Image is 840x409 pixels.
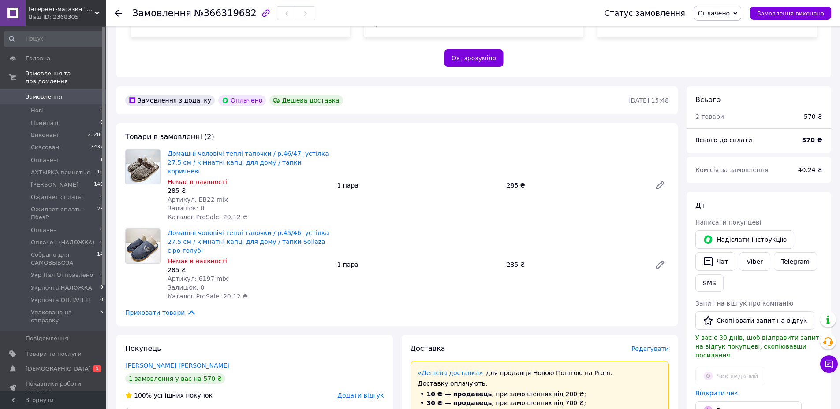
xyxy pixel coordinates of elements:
input: Пошук [4,31,104,47]
span: 1 [100,156,103,164]
span: Дії [695,201,705,210]
span: 100% [134,392,152,399]
span: Показники роботи компанії [26,380,82,396]
span: Немає в наявності [168,258,227,265]
span: Інтернет-магазин "МАЛЮКИ" malyshy.com.ua [29,5,95,13]
img: Домашні чоловічі теплі тапочки / р.46/47, устілка 27.5 см / кімнатні капці для дому / тапки корич... [126,150,160,184]
span: 1 [93,365,101,372]
div: 285 ₴ [168,186,330,195]
span: Доставка [411,344,445,353]
span: Залишок: 0 [168,205,205,212]
span: 0 [100,271,103,279]
span: Товари та послуги [26,350,82,358]
span: 10 ₴ — продавець [427,391,492,398]
span: 25 [97,206,103,221]
div: 285 ₴ [503,179,648,192]
span: Ожидает оплаты ПбезР [31,206,97,221]
span: Товари в замовленні (2) [125,133,214,141]
span: Запит на відгук про компанію [695,300,793,307]
span: 10 [97,169,103,177]
b: 570 ₴ [802,136,822,144]
span: Артикул: EB22 mix [168,196,228,203]
span: [DEMOGRAPHIC_DATA] [26,365,91,373]
span: 5 [100,309,103,324]
a: Viber [739,252,770,271]
div: для продавця Новою Поштою на Prom. [418,368,662,377]
span: Редагувати [631,345,669,352]
time: [DATE] 15:48 [628,97,669,104]
span: Ожидает оплаты [31,193,83,201]
span: 0 [100,226,103,234]
button: Чат [695,252,735,271]
span: Немає в наявності [168,178,227,185]
li: , при замовленнях від 200 ₴; [418,390,662,398]
button: Чат з покупцем [820,355,838,373]
a: Редагувати [651,256,669,273]
div: Статус замовлення [604,9,685,18]
span: Написати покупцеві [695,219,761,226]
a: Відкрити чек [695,390,738,397]
span: Замовлення та повідомлення [26,70,106,85]
span: Собрано для САМОВЫВОЗА [31,251,97,267]
span: Всього [695,96,721,104]
span: 0 [100,119,103,127]
a: [PERSON_NAME] [PERSON_NAME] [125,362,230,369]
span: Артикул: 6197 mix [168,275,228,282]
div: Доставку оплачують: [418,379,662,388]
span: 0 [100,239,103,247]
div: успішних покупок [125,391,213,400]
div: 1 пара [333,258,503,271]
button: Надіслати інструкцію [695,230,794,249]
span: 2 товари [695,113,724,120]
span: 23286 [88,131,103,139]
span: 3437 [91,144,103,151]
div: Оплачено [218,95,266,106]
button: SMS [695,274,724,292]
span: 40.24 ₴ [798,166,822,173]
a: Telegram [774,252,817,271]
span: Каталог ProSale: 20.12 ₴ [168,214,247,221]
span: 0 [100,284,103,292]
li: , при замовленнях від 700 ₴; [418,398,662,407]
span: Нові [31,107,44,114]
span: Замовлення виконано [757,10,824,17]
span: Упаковано на отправку [31,309,100,324]
div: Дешева доставка [269,95,343,106]
button: Замовлення виконано [750,7,831,20]
span: Замовлення [26,93,62,101]
span: 140 [94,181,103,189]
div: 285 ₴ [503,258,648,271]
span: Залишок: 0 [168,284,205,291]
div: Ваш ID: 2368305 [29,13,106,21]
a: Домашні чоловічі теплі тапочки / р.45/46, устілка 27.5 см / кімнатні капці для дому / тапки Solla... [168,229,329,254]
span: Укр Нал Отправлено [31,271,93,279]
button: Ок, зрозуміло [444,49,504,67]
div: 1 замовлення у вас на 570 ₴ [125,373,225,384]
div: 285 ₴ [168,265,330,274]
span: Покупець [125,344,161,353]
a: Редагувати [651,177,669,194]
span: Оплачено [698,10,730,17]
a: «Дешева доставка» [418,369,483,376]
span: Повідомлення [26,335,68,343]
span: 30 ₴ — продавець [427,399,492,406]
div: 570 ₴ [804,112,822,121]
span: Оплачен (НАЛОЖКА) [31,239,94,247]
span: 0 [100,296,103,304]
div: Замовлення з додатку [125,95,215,106]
span: [PERSON_NAME] [31,181,78,189]
img: Домашні чоловічі теплі тапочки / р.45/46, устілка 27.5 см / кімнатні капці для дому / тапки Solla... [126,229,160,263]
span: Оплачен [31,226,57,234]
div: Повернутися назад [115,9,122,18]
span: Укрпочта ОПЛАЧЕН [31,296,90,304]
span: Всього до сплати [695,136,752,144]
span: 0 [100,193,103,201]
span: 0 [100,107,103,114]
span: Виконані [31,131,58,139]
span: Замовлення [132,8,191,18]
span: Скасовані [31,144,61,151]
span: Головна [26,55,50,63]
span: Комісія за замовлення [695,166,769,173]
span: Укрпочта НАЛОЖКА [31,284,92,292]
span: №366319682 [194,8,257,18]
